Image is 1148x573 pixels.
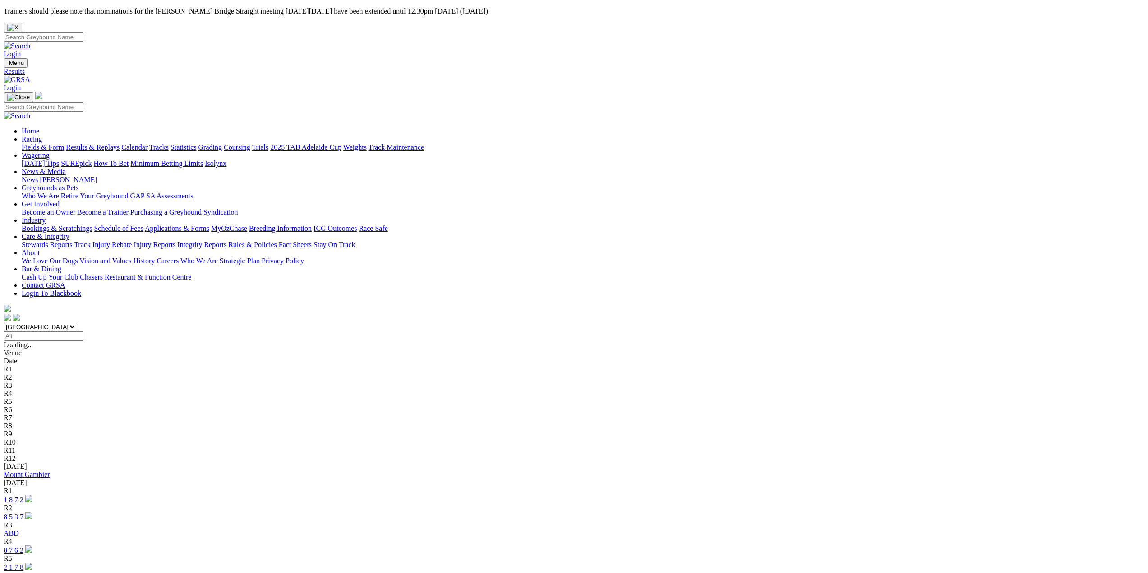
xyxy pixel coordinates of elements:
div: R4 [4,537,1144,545]
div: Care & Integrity [22,241,1144,249]
div: Racing [22,143,1144,151]
a: Syndication [203,208,238,216]
img: GRSA [4,76,30,84]
a: Cash Up Your Club [22,273,78,281]
a: Track Maintenance [369,143,424,151]
a: Injury Reports [134,241,175,248]
img: Search [4,42,31,50]
a: Careers [157,257,179,265]
a: 1 8 7 2 [4,496,23,504]
div: R10 [4,438,1144,446]
img: facebook.svg [4,314,11,321]
input: Search [4,32,83,42]
a: Login [4,84,21,92]
a: Stay On Track [314,241,355,248]
button: Toggle navigation [4,92,33,102]
a: Trials [252,143,268,151]
div: Get Involved [22,208,1144,216]
a: Grading [198,143,222,151]
img: logo-grsa-white.png [4,305,11,312]
img: play-circle.svg [25,512,32,519]
div: R5 [4,555,1144,563]
div: R1 [4,365,1144,373]
a: Industry [22,216,46,224]
a: Tracks [149,143,169,151]
a: About [22,249,40,257]
a: [DATE] Tips [22,160,59,167]
p: Trainers should please note that nominations for the [PERSON_NAME] Bridge Straight meeting [DATE]... [4,7,1144,15]
a: Chasers Restaurant & Function Centre [80,273,191,281]
a: Greyhounds as Pets [22,184,78,192]
a: Get Involved [22,200,60,208]
div: News & Media [22,176,1144,184]
a: Become a Trainer [77,208,129,216]
a: Bar & Dining [22,265,61,273]
span: Menu [9,60,24,66]
a: Track Injury Rebate [74,241,132,248]
div: R2 [4,373,1144,381]
a: How To Bet [94,160,129,167]
div: R12 [4,454,1144,463]
a: Coursing [224,143,250,151]
a: Minimum Betting Limits [130,160,203,167]
a: We Love Our Dogs [22,257,78,265]
a: Contact GRSA [22,281,65,289]
button: Toggle navigation [4,58,28,68]
a: Race Safe [359,225,387,232]
a: Schedule of Fees [94,225,143,232]
a: Breeding Information [249,225,312,232]
a: [PERSON_NAME] [40,176,97,183]
a: 8 7 6 2 [4,546,23,554]
a: GAP SA Assessments [130,192,194,200]
a: ABD [4,529,19,537]
div: R9 [4,430,1144,438]
a: Purchasing a Greyhound [130,208,202,216]
a: History [133,257,155,265]
div: Bar & Dining [22,273,1144,281]
a: Mount Gambier [4,471,50,478]
div: [DATE] [4,479,1144,487]
a: Fields & Form [22,143,64,151]
div: R1 [4,487,1144,495]
a: Weights [343,143,367,151]
a: Care & Integrity [22,233,69,240]
a: Isolynx [205,160,226,167]
a: News [22,176,38,183]
div: R3 [4,521,1144,529]
a: Login To Blackbook [22,289,81,297]
a: Stewards Reports [22,241,72,248]
a: Results [4,68,1144,76]
a: Vision and Values [79,257,131,265]
div: Date [4,357,1144,365]
img: X [7,24,18,31]
a: Integrity Reports [177,241,226,248]
div: Venue [4,349,1144,357]
a: 2 1 7 8 [4,564,23,571]
a: Results & Replays [66,143,120,151]
img: logo-grsa-white.png [35,92,42,99]
a: SUREpick [61,160,92,167]
a: Strategic Plan [220,257,260,265]
div: [DATE] [4,463,1144,471]
a: 2025 TAB Adelaide Cup [270,143,341,151]
a: Applications & Forms [145,225,209,232]
img: Search [4,112,31,120]
div: Industry [22,225,1144,233]
div: R6 [4,406,1144,414]
div: Greyhounds as Pets [22,192,1144,200]
a: ICG Outcomes [314,225,357,232]
img: play-circle.svg [25,563,32,570]
img: play-circle.svg [25,545,32,553]
a: Home [22,127,39,135]
a: Become an Owner [22,208,75,216]
a: Login [4,50,21,58]
div: R5 [4,398,1144,406]
a: MyOzChase [211,225,247,232]
a: Privacy Policy [262,257,304,265]
div: R3 [4,381,1144,390]
span: Loading... [4,341,33,348]
a: Retire Your Greyhound [61,192,129,200]
div: About [22,257,1144,265]
a: 8 5 3 7 [4,513,23,521]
